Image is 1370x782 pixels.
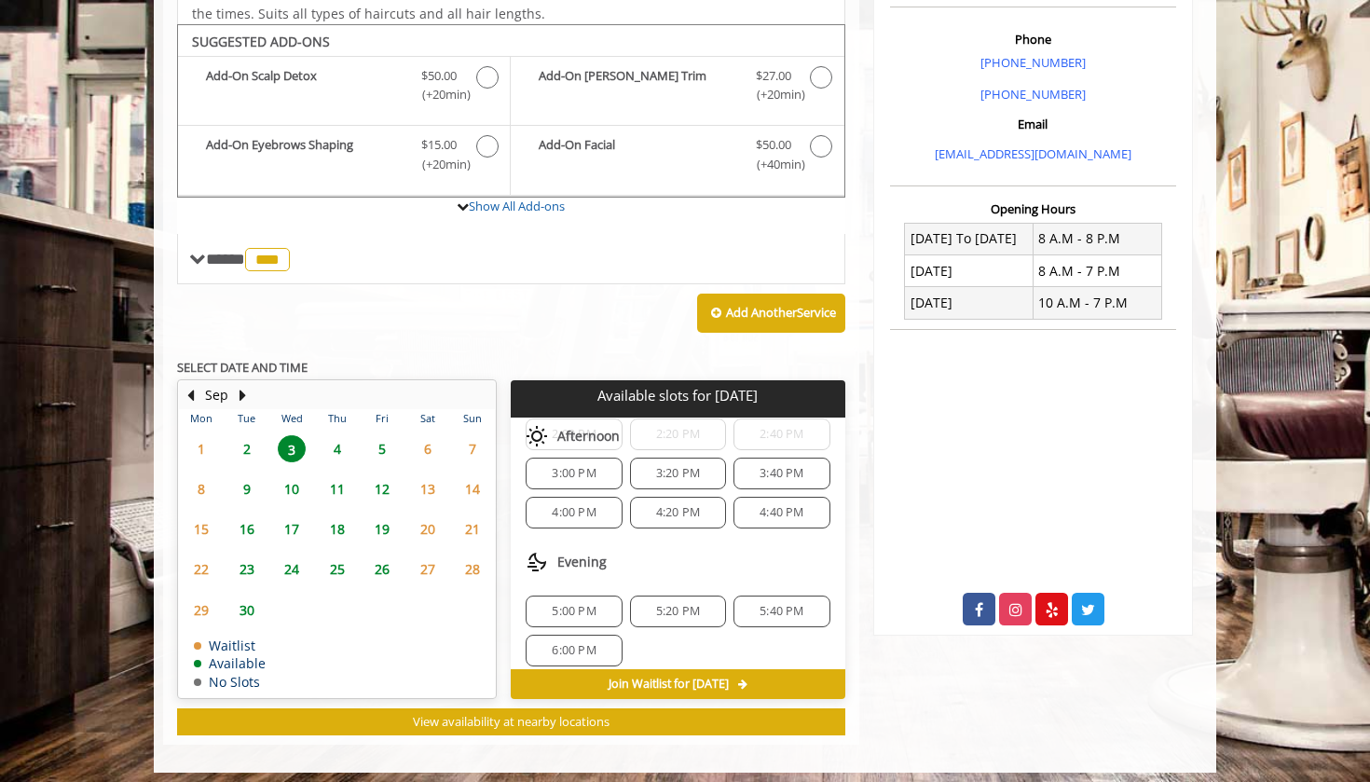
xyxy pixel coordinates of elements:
[278,556,306,583] span: 24
[278,435,306,462] span: 3
[194,638,266,652] td: Waitlist
[1033,255,1161,287] td: 8 A.M - 7 P.M
[278,515,306,542] span: 17
[413,713,610,730] span: View availability at nearby locations
[733,596,829,627] div: 5:40 PM
[697,294,845,333] button: Add AnotherService
[187,597,215,624] span: 29
[233,475,261,502] span: 9
[179,469,224,509] td: Select day8
[459,515,486,542] span: 21
[233,556,261,583] span: 23
[224,509,268,549] td: Select day16
[980,86,1086,103] a: [PHONE_NUMBER]
[368,475,396,502] span: 12
[224,589,268,629] td: Select day30
[314,429,359,469] td: Select day4
[404,409,449,428] th: Sat
[404,429,449,469] td: Select day6
[756,135,791,155] span: $50.00
[539,135,736,174] b: Add-On Facial
[179,589,224,629] td: Select day29
[459,556,486,583] span: 28
[412,85,467,104] span: (+20min )
[269,549,314,589] td: Select day24
[450,429,496,469] td: Select day7
[552,505,596,520] span: 4:00 PM
[414,435,442,462] span: 6
[368,556,396,583] span: 26
[552,643,596,658] span: 6:00 PM
[269,469,314,509] td: Select day10
[323,556,351,583] span: 25
[520,135,834,179] label: Add-On Facial
[187,515,215,542] span: 15
[630,497,726,528] div: 4:20 PM
[746,155,801,174] span: (+40min )
[760,505,803,520] span: 4:40 PM
[414,475,442,502] span: 13
[269,429,314,469] td: Select day3
[726,304,836,321] b: Add Another Service
[187,475,215,502] span: 8
[469,198,565,214] a: Show All Add-ons
[520,66,834,110] label: Add-On Beard Trim
[323,435,351,462] span: 4
[179,549,224,589] td: Select day22
[278,475,306,502] span: 10
[404,469,449,509] td: Select day13
[905,255,1034,287] td: [DATE]
[756,66,791,86] span: $27.00
[557,429,620,444] span: Afternoon
[183,385,198,405] button: Previous Month
[187,135,500,179] label: Add-On Eyebrows Shaping
[314,509,359,549] td: Select day18
[187,66,500,110] label: Add-On Scalp Detox
[269,509,314,549] td: Select day17
[609,677,729,692] span: Join Waitlist for [DATE]
[414,515,442,542] span: 20
[187,556,215,583] span: 22
[733,497,829,528] div: 4:40 PM
[177,24,845,198] div: The Made Man Master Haircut Add-onS
[656,505,700,520] span: 4:20 PM
[1033,287,1161,319] td: 10 A.M - 7 P.M
[1033,223,1161,254] td: 8 A.M - 8 P.M
[526,635,622,666] div: 6:00 PM
[235,385,250,405] button: Next Month
[526,497,622,528] div: 4:00 PM
[360,469,404,509] td: Select day12
[206,135,403,174] b: Add-On Eyebrows Shaping
[224,469,268,509] td: Select day9
[526,425,548,447] img: afternoon slots
[194,675,266,689] td: No Slots
[459,435,486,462] span: 7
[526,551,548,573] img: evening slots
[192,33,330,50] b: SUGGESTED ADD-ONS
[526,458,622,489] div: 3:00 PM
[746,85,801,104] span: (+20min )
[557,555,607,569] span: Evening
[206,66,403,105] b: Add-On Scalp Detox
[205,385,228,405] button: Sep
[233,515,261,542] span: 16
[314,549,359,589] td: Select day25
[323,475,351,502] span: 11
[733,458,829,489] div: 3:40 PM
[459,475,486,502] span: 14
[404,549,449,589] td: Select day27
[895,117,1171,130] h3: Email
[404,509,449,549] td: Select day20
[179,409,224,428] th: Mon
[980,54,1086,71] a: [PHONE_NUMBER]
[177,708,845,735] button: View availability at nearby locations
[187,435,215,462] span: 1
[630,596,726,627] div: 5:20 PM
[552,466,596,481] span: 3:00 PM
[526,596,622,627] div: 5:00 PM
[539,66,736,105] b: Add-On [PERSON_NAME] Trim
[450,409,496,428] th: Sun
[368,435,396,462] span: 5
[179,429,224,469] td: Select day1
